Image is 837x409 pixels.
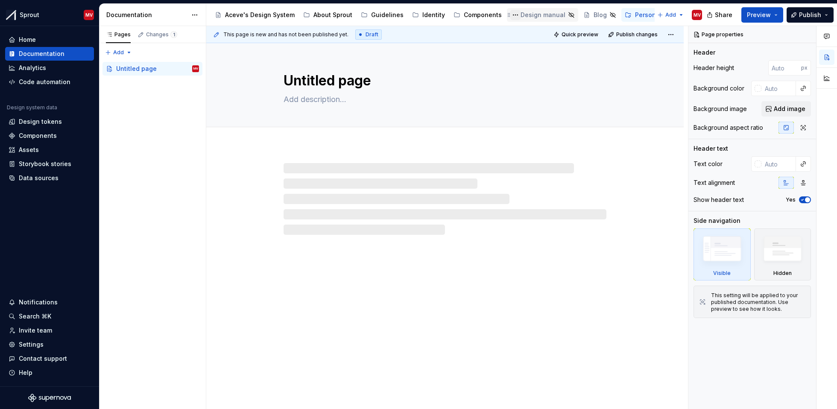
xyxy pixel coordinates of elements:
[741,7,783,23] button: Preview
[19,368,32,377] div: Help
[223,31,348,38] span: This page is new and has not been published yet.
[5,366,94,380] button: Help
[694,105,747,113] div: Background image
[102,47,135,58] button: Add
[116,64,157,73] div: Untitled page
[313,11,352,19] div: About Sprout
[580,8,620,22] a: Blog
[768,60,801,76] input: Auto
[665,12,676,18] span: Add
[464,11,502,19] div: Components
[102,62,202,76] a: Untitled pageMV
[2,6,97,24] button: SproutMV
[5,115,94,129] a: Design tokens
[5,143,94,157] a: Assets
[694,123,763,132] div: Background aspect ratio
[357,8,407,22] a: Guidelines
[747,11,771,19] span: Preview
[635,11,663,19] div: Personas
[787,7,834,23] button: Publish
[774,105,805,113] span: Add image
[713,270,731,277] div: Visible
[19,354,67,363] div: Contact support
[594,11,607,19] div: Blog
[211,6,653,23] div: Page tree
[371,11,404,19] div: Guidelines
[562,31,598,38] span: Quick preview
[621,8,667,22] a: Personas
[694,216,740,225] div: Side navigation
[655,9,687,21] button: Add
[19,326,52,335] div: Invite team
[5,129,94,143] a: Components
[211,8,298,22] a: Aceve's Design System
[146,31,177,38] div: Changes
[694,196,744,204] div: Show header text
[106,31,131,38] div: Pages
[300,8,356,22] a: About Sprout
[606,29,661,41] button: Publish changes
[521,11,565,19] div: Design manual
[409,8,448,22] a: Identity
[102,62,202,76] div: Page tree
[694,160,723,168] div: Text color
[6,10,16,20] img: b6c2a6ff-03c2-4811-897b-2ef07e5e0e51.png
[754,228,811,280] div: Hidden
[170,31,177,38] span: 1
[19,340,44,349] div: Settings
[19,174,59,182] div: Data sources
[366,31,378,38] span: Draft
[85,12,93,18] div: MV
[5,61,94,75] a: Analytics
[106,11,187,19] div: Documentation
[799,11,821,19] span: Publish
[694,144,728,153] div: Header text
[5,295,94,309] button: Notifications
[19,117,62,126] div: Design tokens
[7,104,57,111] div: Design system data
[19,131,57,140] div: Components
[20,11,39,19] div: Sprout
[694,12,701,18] div: MV
[225,11,295,19] div: Aceve's Design System
[422,11,445,19] div: Identity
[694,228,751,280] div: Visible
[19,312,51,321] div: Search ⌘K
[773,270,792,277] div: Hidden
[19,298,58,307] div: Notifications
[5,47,94,61] a: Documentation
[5,75,94,89] a: Code automation
[786,196,796,203] label: Yes
[694,84,744,93] div: Background color
[694,48,715,57] div: Header
[19,160,71,168] div: Storybook stories
[113,49,124,56] span: Add
[5,352,94,365] button: Contact support
[5,33,94,47] a: Home
[19,35,36,44] div: Home
[5,324,94,337] a: Invite team
[19,64,46,72] div: Analytics
[450,8,505,22] a: Components
[19,146,39,154] div: Assets
[19,78,70,86] div: Code automation
[5,157,94,171] a: Storybook stories
[715,11,732,19] span: Share
[19,50,64,58] div: Documentation
[702,7,738,23] button: Share
[282,70,605,91] textarea: Untitled page
[761,81,796,96] input: Auto
[801,64,808,71] p: px
[616,31,658,38] span: Publish changes
[761,101,811,117] button: Add image
[193,64,198,73] div: MV
[28,394,71,402] svg: Supernova Logo
[507,8,578,22] a: Design manual
[694,178,735,187] div: Text alignment
[711,292,805,313] div: This setting will be applied to your published documentation. Use preview to see how it looks.
[5,338,94,351] a: Settings
[761,156,796,172] input: Auto
[694,64,734,72] div: Header height
[551,29,602,41] button: Quick preview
